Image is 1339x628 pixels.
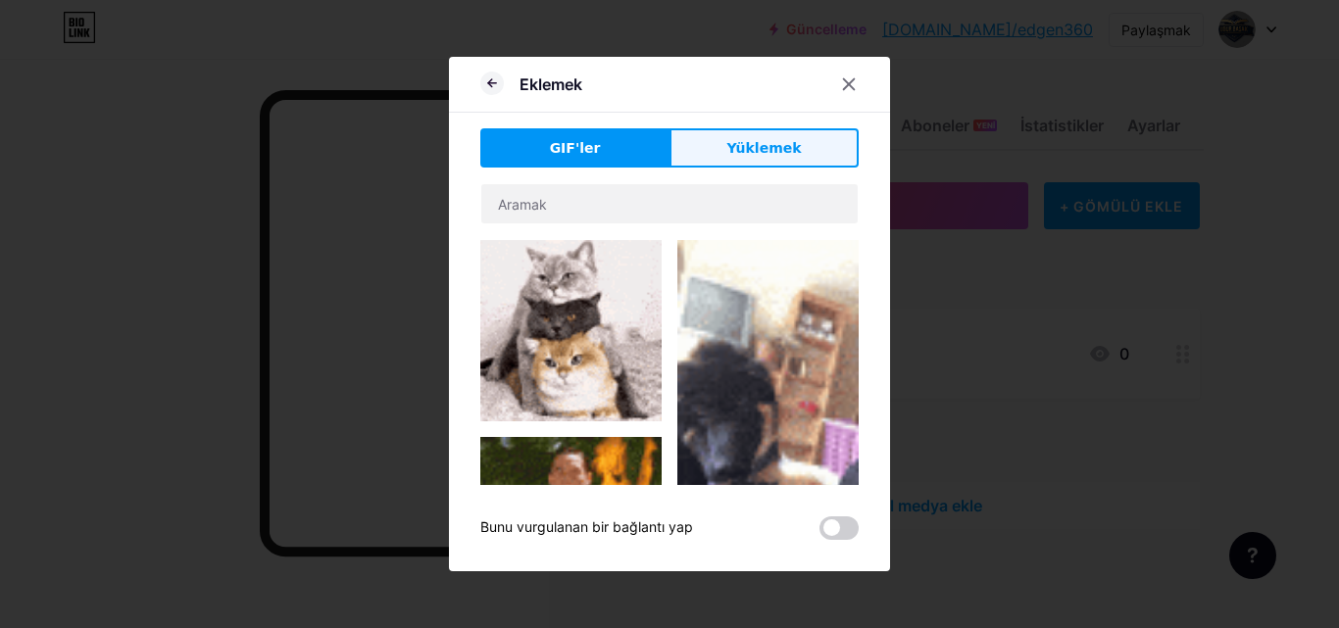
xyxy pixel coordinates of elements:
[480,240,662,421] img: Gihpy
[726,140,801,156] font: Yüklemek
[481,184,858,223] input: Aramak
[480,128,669,168] button: GIF'ler
[550,140,601,156] font: GIF'ler
[480,518,693,535] font: Bunu vurgulanan bir bağlantı yap
[677,240,859,576] img: Gihpy
[520,74,582,94] font: Eklemek
[669,128,859,168] button: Yüklemek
